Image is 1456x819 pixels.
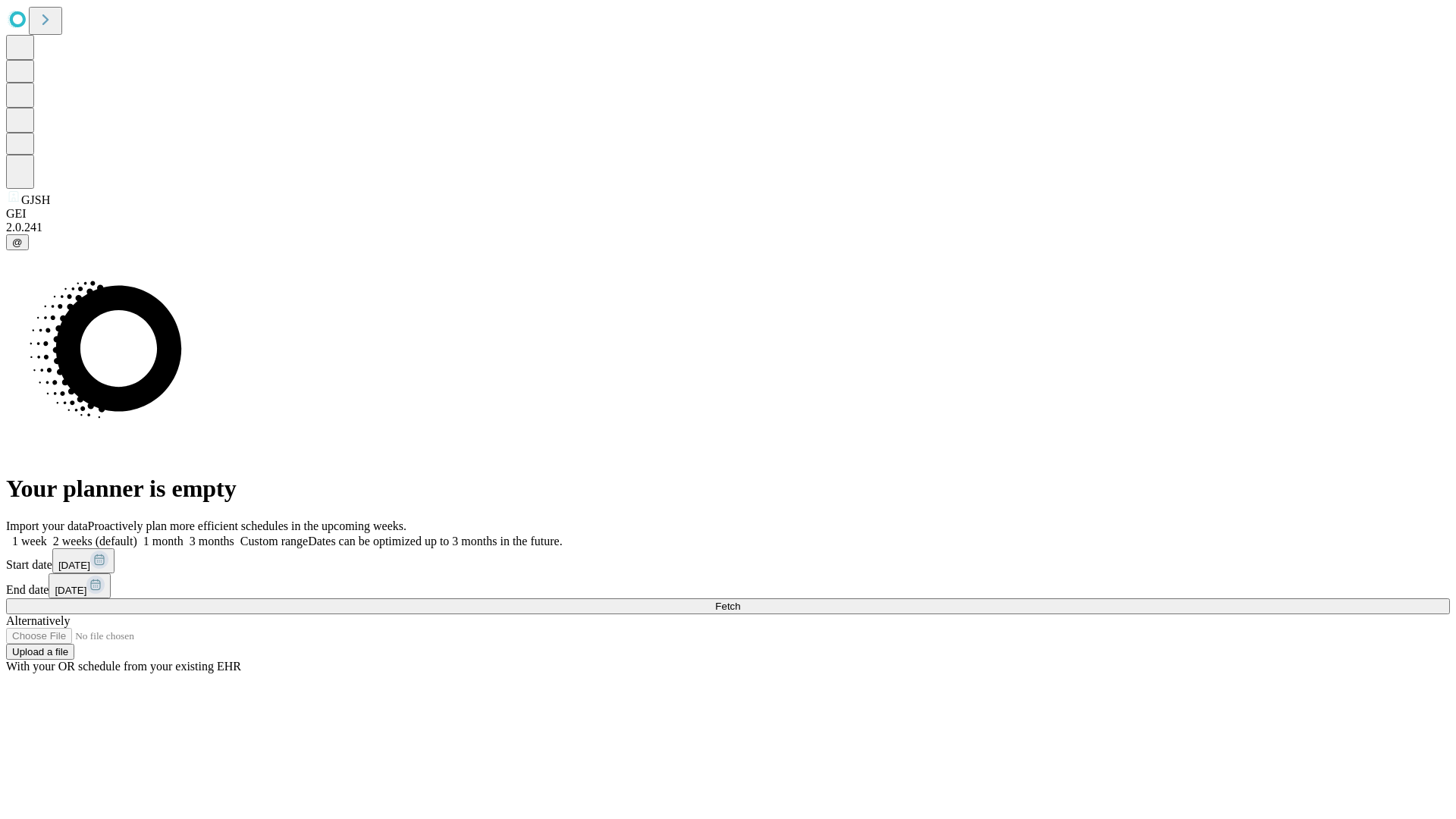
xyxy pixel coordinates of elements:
button: Fetch [6,598,1450,614]
span: Alternatively [6,614,70,627]
span: Dates can be optimized up to 3 months in the future. [308,535,562,548]
button: [DATE] [49,573,111,598]
span: Custom range [240,535,308,548]
button: Upload a file [6,644,74,660]
span: Proactively plan more efficient schedules in the upcoming weeks. [88,519,406,532]
button: @ [6,234,29,250]
div: Start date [6,548,1450,573]
div: End date [6,573,1450,598]
span: 1 month [143,535,184,548]
div: GEI [6,207,1450,221]
div: 2.0.241 [6,221,1450,234]
span: With your OR schedule from your existing EHR [6,660,241,673]
span: 2 weeks (default) [53,535,137,548]
button: [DATE] [52,548,115,573]
span: @ [12,237,23,248]
span: [DATE] [58,560,90,571]
span: 1 week [12,535,47,548]
span: 3 months [190,535,234,548]
span: GJSH [21,193,50,206]
span: [DATE] [55,585,86,596]
h1: Your planner is empty [6,475,1450,503]
span: Fetch [715,601,740,612]
span: Import your data [6,519,88,532]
